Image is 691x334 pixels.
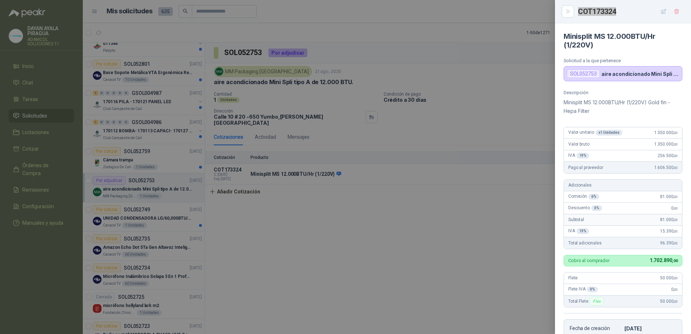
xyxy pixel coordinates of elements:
span: 50.000 [660,275,678,280]
div: Total adicionales [564,237,682,249]
span: Descuento [568,205,602,211]
span: ,00 [672,258,678,263]
span: 1.350.000 [654,130,678,135]
div: COT173324 [578,6,682,17]
span: ,00 [673,299,678,303]
span: ,00 [673,229,678,233]
span: Flete [568,275,578,280]
p: aire acondicionado Mini Spli tipo A de 12.000 BTU. [601,71,679,77]
span: ,00 [673,166,678,170]
p: Solicitud a la que pertenece [564,58,682,63]
span: Valor unitario [568,130,622,136]
div: Adicionales [564,180,682,191]
span: ,00 [673,276,678,280]
span: IVA [568,228,589,234]
div: 0 % [591,205,602,211]
p: Descripción [564,90,682,95]
span: Subtotal [568,217,584,222]
span: 1.702.890 [650,257,678,263]
p: Cobro al comprador [568,258,610,263]
span: 1.350.000 [654,142,678,147]
div: 19 % [577,228,590,234]
span: ,00 [673,241,678,245]
span: ,00 [673,195,678,199]
span: 1.606.500 [654,165,678,170]
span: 50.000 [660,299,678,304]
div: 6 % [588,194,599,200]
span: 81.000 [660,194,678,199]
span: 0 [671,287,678,292]
span: 96.390 [660,241,678,246]
span: ,00 [673,206,678,210]
span: Valor bruto [568,142,589,147]
div: Flex [590,297,604,306]
div: SOL052753 [567,69,600,78]
span: ,00 [673,288,678,292]
span: Pago al proveedor [568,165,603,170]
div: x 1 Unidades [596,130,622,136]
span: ,00 [673,142,678,146]
span: ,00 [673,154,678,158]
span: 256.500 [658,153,678,158]
button: Close [564,7,572,16]
span: ,00 [673,218,678,222]
p: [DATE] [624,325,676,331]
span: ,00 [673,131,678,135]
span: 0 [671,206,678,211]
span: 15.390 [660,229,678,234]
span: Comisión [568,194,599,200]
p: Minisplit MS 12.000BTU/Hr (1/220V) Gold fin - Hepa Filter [564,98,682,115]
h4: Minisplit MS 12.000BTU/Hr (1/220V) [564,32,682,49]
div: 0 % [587,287,598,292]
span: 81.000 [660,217,678,222]
span: Flete IVA [568,287,598,292]
div: 19 % [577,153,590,159]
span: Total Flete [568,297,605,306]
p: Fecha de creación [570,325,622,331]
span: IVA [568,153,589,159]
